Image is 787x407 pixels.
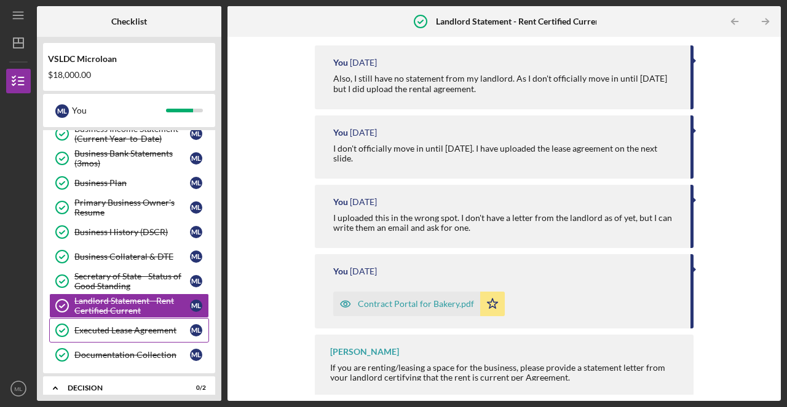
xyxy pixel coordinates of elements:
[190,177,202,189] div: M L
[190,250,202,263] div: M L
[333,128,348,138] div: You
[333,144,678,163] div: I don't officially move in until [DATE]. I have uploaded the lease agreement on the next slide.
[436,17,603,26] b: Landlord Statement - Rent Certified Current
[72,100,166,121] div: You
[49,195,209,220] a: Primary Business Owner's ResumeML
[55,104,69,118] div: M L
[190,201,202,214] div: M L
[333,197,348,207] div: You
[74,296,190,316] div: Landlord Statement - Rent Certified Current
[74,198,190,217] div: Primary Business Owner's Resume
[350,58,377,68] time: 2025-05-15 18:13
[49,244,209,269] a: Business Collateral & DTEML
[49,122,209,146] a: Business Income Statement (Current Year-to-Date)ML
[190,152,202,165] div: M L
[190,300,202,312] div: M L
[190,226,202,238] div: M L
[49,318,209,343] a: Executed Lease AgreementML
[350,266,377,276] time: 2025-05-12 00:35
[74,252,190,262] div: Business Collateral & DTE
[49,269,209,293] a: Secretary of State - Status of Good StandingML
[74,178,190,188] div: Business Plan
[330,347,399,357] div: [PERSON_NAME]
[74,350,190,360] div: Documentation Collection
[333,58,348,68] div: You
[333,213,678,233] div: I uploaded this in the wrong spot. I don't have a letter from the landlord as of yet, but I can w...
[49,171,209,195] a: Business PlanML
[358,299,474,309] div: Contract Portal for Bakery.pdf
[49,293,209,318] a: Landlord Statement - Rent Certified CurrentML
[190,128,202,140] div: M L
[74,325,190,335] div: Executed Lease Agreement
[333,266,348,276] div: You
[333,292,505,316] button: Contract Portal for Bakery.pdf
[111,17,147,26] b: Checklist
[190,275,202,287] div: M L
[48,54,210,64] div: VSLDC Microloan
[6,376,31,401] button: ML
[49,146,209,171] a: Business Bank Statements (3mos)ML
[74,227,190,237] div: Business History (DSCR)
[48,70,210,80] div: $18,000.00
[330,363,681,382] div: If you are renting/leasing a space for the business, please provide a statement letter from your ...
[184,384,206,392] div: 0 / 2
[49,220,209,244] a: Business History (DSCR)ML
[14,386,23,392] text: ML
[190,349,202,361] div: M L
[68,384,175,392] div: Decision
[74,124,190,144] div: Business Income Statement (Current Year-to-Date)
[74,149,190,168] div: Business Bank Statements (3mos)
[350,128,377,138] time: 2025-05-12 00:37
[49,343,209,367] a: Documentation CollectionML
[350,197,377,207] time: 2025-05-12 00:36
[333,74,678,93] div: Also, I still have no statement from my landlord. As I don't officially move in until [DATE] but ...
[190,324,202,336] div: M L
[74,271,190,291] div: Secretary of State - Status of Good Standing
